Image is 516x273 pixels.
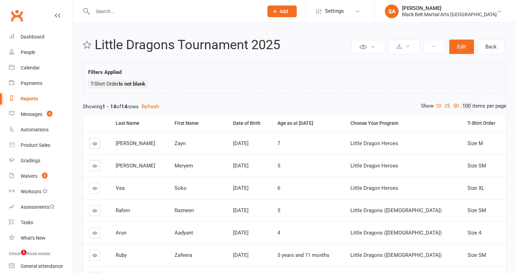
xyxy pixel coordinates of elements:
span: Little Dragon Heroes [350,185,398,191]
a: Automations [9,122,73,138]
div: Choose Your Program [350,121,456,126]
a: Assessments [9,199,73,215]
a: 50 [452,102,461,110]
a: Payments [9,76,73,91]
a: People [9,45,73,60]
span: Vea [116,185,125,191]
a: Messages 4 [9,107,73,122]
span: Razneen [175,207,194,214]
span: 5 [277,207,280,214]
span: 4 [47,111,52,117]
span: Size SM [467,163,486,169]
span: 5 [277,163,280,169]
span: Little Dragon Heroes [350,163,398,169]
div: People [21,50,35,55]
div: Last Name [116,121,163,126]
span: Size M [467,140,483,146]
div: What's New [21,235,45,241]
div: Dashboard [21,34,44,40]
span: [PERSON_NAME] [116,140,155,146]
a: 100 [461,102,472,110]
span: 7 [277,140,280,146]
a: Gradings [9,153,73,168]
div: First Name [175,121,222,126]
div: Waivers [21,173,38,179]
span: 4 [277,230,280,236]
strong: Is not blank [119,81,145,87]
span: Settings [325,3,344,19]
a: Tasks [9,215,73,230]
strong: 14 [121,103,127,110]
span: Little Dragons ([DEMOGRAPHIC_DATA]) [350,252,442,258]
span: Little Dragons ([DEMOGRAPHIC_DATA]) [350,230,442,236]
div: Payments [21,80,42,86]
span: T-Shirt Order [91,81,145,87]
div: [PERSON_NAME] [402,5,497,11]
a: Clubworx [8,7,25,24]
span: Little Dragon Heroes [350,140,398,146]
div: SA [385,4,399,18]
div: Date of Birth [233,121,266,126]
a: Back [477,40,505,54]
span: 6 [277,185,280,191]
div: Reports [21,96,38,101]
div: T-Shirt Order [467,121,501,126]
span: Size 4 [467,230,481,236]
a: Waivers 2 [9,168,73,184]
span: 5 years and 11 months [277,252,329,258]
span: [DATE] [233,252,249,258]
button: Refresh [141,102,159,111]
span: Zafeera [175,252,192,258]
div: Age as at [DATE] [277,121,338,126]
a: Reports [9,91,73,107]
span: Little Dragons ([DEMOGRAPHIC_DATA]) [350,207,442,214]
a: What's New [9,230,73,246]
div: Messages [21,111,42,117]
div: Workouts [21,189,41,194]
span: 1 [21,250,27,255]
strong: Filters Applied [88,69,122,75]
span: [DATE] [233,140,249,146]
span: Aadyant [175,230,193,236]
div: Black Belt Martial Arts [GEOGRAPHIC_DATA] [402,11,497,18]
div: Assessments [21,204,55,210]
span: Soko [175,185,187,191]
span: Size XL [467,185,484,191]
a: Workouts [9,184,73,199]
span: [PERSON_NAME] [116,163,155,169]
span: Size SM [467,207,486,214]
strong: 1 - 14 [102,103,116,110]
span: Rahim [116,207,130,214]
input: Search... [91,7,259,16]
span: [DATE] [233,207,249,214]
span: [DATE] [233,230,249,236]
a: Dashboard [9,29,73,45]
span: Size SM [467,252,486,258]
div: Showing of rows [83,102,506,111]
div: Calendar [21,65,40,70]
span: Ruby [116,252,127,258]
a: 25 [443,102,452,110]
div: Automations [21,127,49,132]
span: [DATE] [233,185,249,191]
span: Add [280,9,288,14]
div: Product Sales [21,142,50,148]
span: 2 [42,173,48,178]
h2: Little Dragons Tournament 2025 [95,38,350,52]
span: Meryem [175,163,193,169]
div: Show items per page [421,102,506,110]
span: Arun [116,230,126,236]
a: Calendar [9,60,73,76]
span: [DATE] [233,163,249,169]
div: Tasks [21,220,33,225]
button: Edit [449,40,474,54]
button: Add [267,6,297,17]
div: General attendance [21,263,63,269]
iframe: Intercom live chat [7,250,23,266]
a: 10 [434,102,443,110]
div: Gradings [21,158,40,163]
a: Product Sales [9,138,73,153]
span: Zayn [175,140,186,146]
